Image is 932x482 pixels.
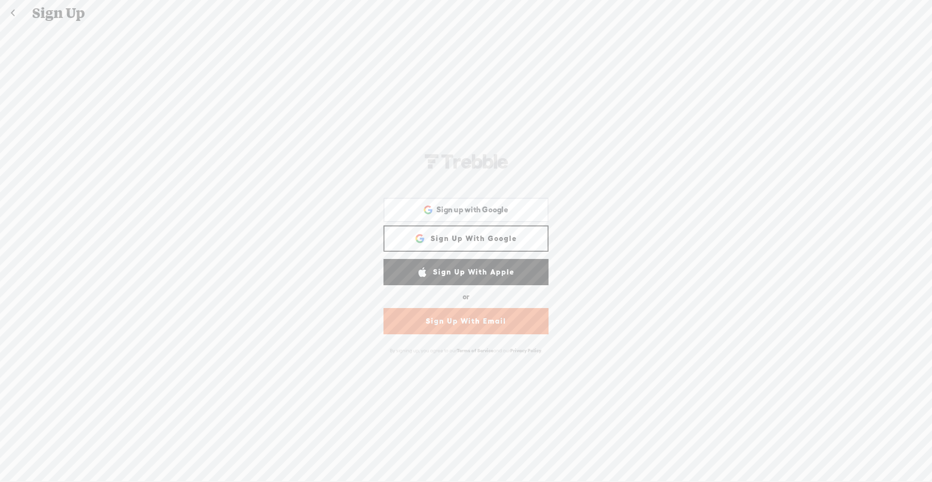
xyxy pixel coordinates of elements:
a: Terms of Service [457,348,493,353]
a: Privacy Policy [510,348,541,353]
div: or [463,289,469,305]
a: Sign Up With Email [383,308,549,334]
div: Sign up with Google [383,198,549,222]
a: Sign Up With Google [383,225,549,252]
a: Sign Up With Apple [383,259,549,285]
div: By signing up, you agree to our and our . [381,343,551,359]
span: Sign up with Google [436,205,508,215]
div: Sign Up [25,0,908,26]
